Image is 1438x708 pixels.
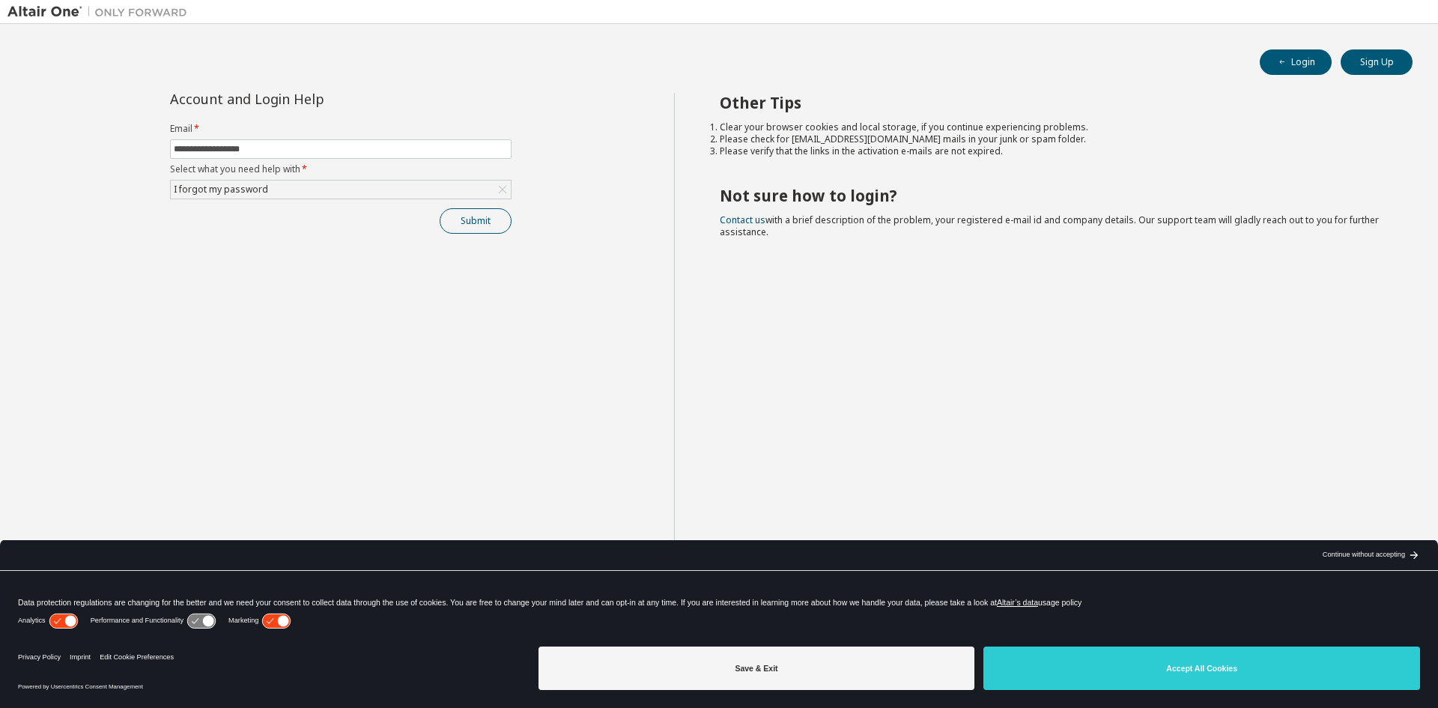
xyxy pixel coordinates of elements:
label: Select what you need help with [170,163,512,175]
button: Submit [440,208,512,234]
li: Please check for [EMAIL_ADDRESS][DOMAIN_NAME] mails in your junk or spam folder. [720,133,1386,145]
div: I forgot my password [172,181,270,198]
li: Please verify that the links in the activation e-mails are not expired. [720,145,1386,157]
button: Sign Up [1341,49,1413,75]
h2: Other Tips [720,93,1386,112]
button: Login [1260,49,1332,75]
label: Email [170,123,512,135]
div: I forgot my password [171,181,511,199]
div: Account and Login Help [170,93,443,105]
a: Contact us [720,214,765,226]
li: Clear your browser cookies and local storage, if you continue experiencing problems. [720,121,1386,133]
img: Altair One [7,4,195,19]
span: with a brief description of the problem, your registered e-mail id and company details. Our suppo... [720,214,1379,238]
h2: Not sure how to login? [720,186,1386,205]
